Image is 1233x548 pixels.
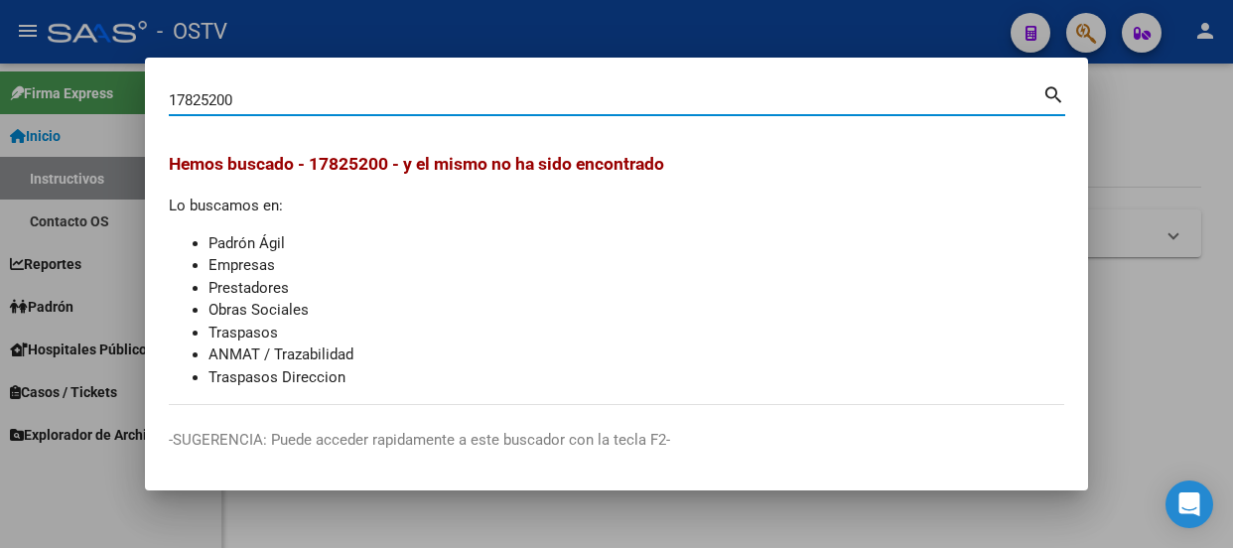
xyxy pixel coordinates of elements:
[208,366,1064,389] li: Traspasos Direccion
[1165,480,1213,528] div: Open Intercom Messenger
[208,322,1064,344] li: Traspasos
[169,429,1064,452] p: -SUGERENCIA: Puede acceder rapidamente a este buscador con la tecla F2-
[169,154,664,174] span: Hemos buscado - 17825200 - y el mismo no ha sido encontrado
[208,277,1064,300] li: Prestadores
[208,254,1064,277] li: Empresas
[169,151,1064,388] div: Lo buscamos en:
[208,232,1064,255] li: Padrón Ágil
[208,343,1064,366] li: ANMAT / Trazabilidad
[208,299,1064,322] li: Obras Sociales
[1042,81,1065,105] mat-icon: search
